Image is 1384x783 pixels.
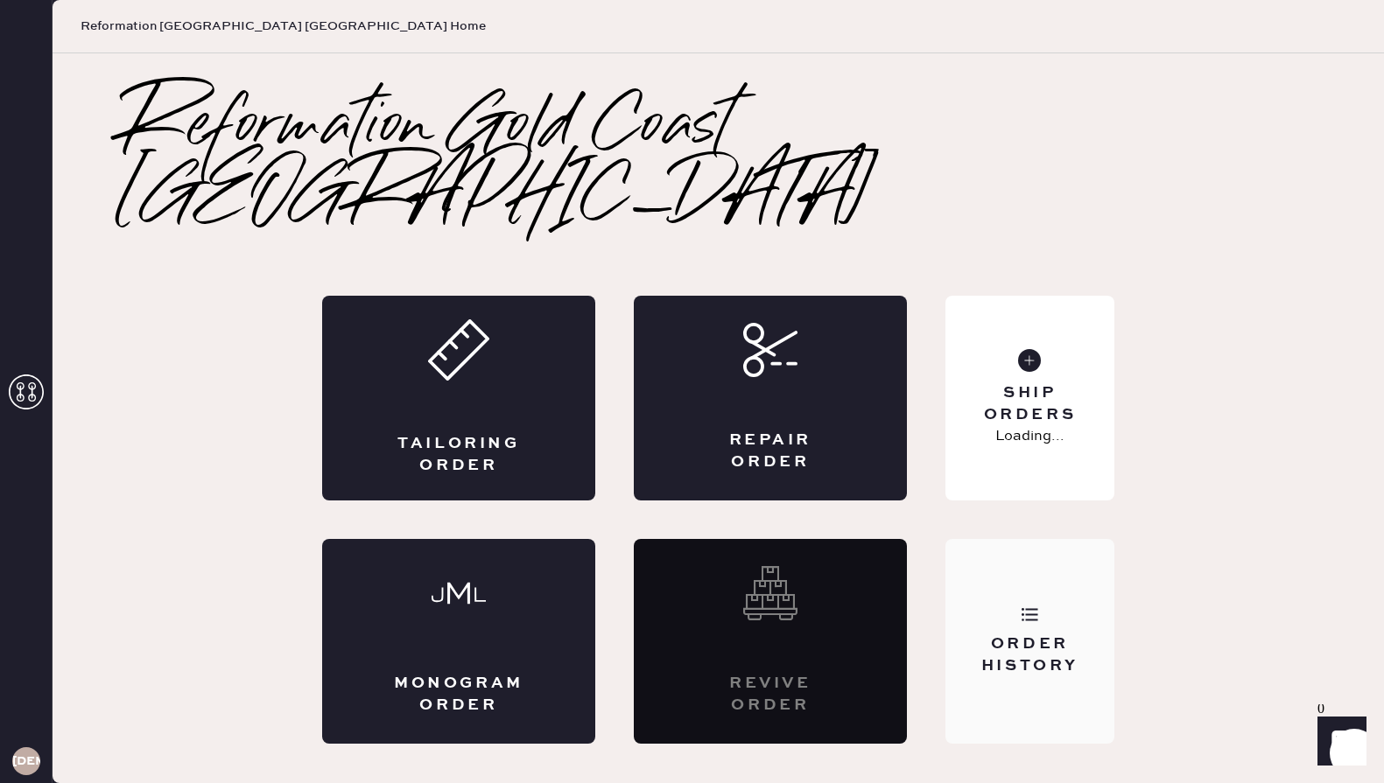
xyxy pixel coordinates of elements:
div: Revive order [704,673,837,717]
div: Tailoring Order [392,433,525,477]
div: Ship Orders [959,382,1100,426]
h3: [DEMOGRAPHIC_DATA] [12,755,40,767]
div: Interested? Contact us at care@hemster.co [634,539,907,744]
div: Monogram Order [392,673,525,717]
p: Loading... [995,426,1064,447]
span: Reformation [GEOGRAPHIC_DATA] [GEOGRAPHIC_DATA] Home [81,17,486,35]
div: Repair Order [704,430,837,473]
iframe: Front Chat [1301,704,1376,780]
h2: Reformation Gold Coast [GEOGRAPHIC_DATA] [123,93,1314,233]
div: Order History [959,633,1100,677]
